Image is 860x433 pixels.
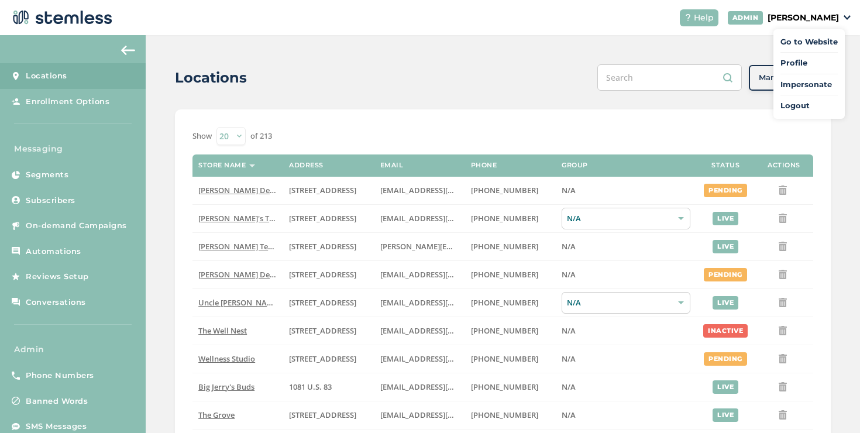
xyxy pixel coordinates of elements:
label: (503) 332-4545 [471,242,550,252]
div: pending [704,352,747,366]
label: N/A [562,185,690,195]
span: [PHONE_NUMBER] [471,382,538,392]
a: Profile [780,57,838,69]
span: [EMAIL_ADDRESS][DOMAIN_NAME] [380,269,508,280]
span: Locations [26,70,67,82]
span: [PHONE_NUMBER] [471,410,538,420]
label: Phone [471,161,497,169]
label: (907) 330-7833 [471,298,550,308]
div: live [713,296,738,310]
span: [PERSON_NAME] Delivery 4 [198,269,296,280]
label: (818) 561-0790 [471,185,550,195]
span: [STREET_ADDRESS] [289,269,356,280]
span: [STREET_ADDRESS] [289,325,356,336]
span: Automations [26,246,81,257]
label: 1005 4th Avenue [289,326,368,336]
span: [PHONE_NUMBER] [471,353,538,364]
span: Phone Numbers [26,370,94,382]
span: [EMAIL_ADDRESS][DOMAIN_NAME] [380,382,508,392]
span: Conversations [26,297,86,308]
span: [PHONE_NUMBER] [471,325,538,336]
span: [PERSON_NAME]'s Test Store [198,213,301,224]
label: 123 East Main Street [289,214,368,224]
img: logo-dark-0685b13c.svg [9,6,112,29]
span: Big Jerry's Buds [198,382,254,392]
label: The Well Nest [198,326,277,336]
div: live [713,408,738,422]
span: The Grove [198,410,235,420]
label: Hazel Delivery 4 [198,270,277,280]
label: N/A [562,326,690,336]
label: Big Jerry's Buds [198,382,277,392]
span: Wellness Studio [198,353,255,364]
span: SMS Messages [26,421,87,432]
label: (269) 929-8463 [471,326,550,336]
label: vmrobins@gmail.com [380,326,459,336]
span: [PHONE_NUMBER] [471,241,538,252]
label: Wellness Studio [198,354,277,364]
img: glitter-stars-b7820f95.gif [98,265,121,288]
span: Subscribers [26,195,75,207]
span: 1081 U.S. 83 [289,382,332,392]
input: Search [597,64,742,91]
label: Status [711,161,739,169]
label: Address [289,161,324,169]
span: [EMAIL_ADDRESS][DOMAIN_NAME] [380,325,508,336]
span: [PHONE_NUMBER] [471,213,538,224]
span: Manage Groups [759,72,821,84]
label: 1081 U.S. 83 [289,382,368,392]
label: (503) 804-9208 [471,214,550,224]
label: Store name [198,161,246,169]
label: N/A [562,242,690,252]
iframe: Chat Widget [801,377,860,433]
label: (818) 561-0790 [471,270,550,280]
img: icon-help-white-03924b79.svg [684,14,692,21]
label: 123 Main Street [289,354,368,364]
span: [EMAIL_ADDRESS][DOMAIN_NAME] [380,185,508,195]
span: [PERSON_NAME] Test store [198,241,295,252]
span: Help [694,12,714,24]
div: N/A [562,208,690,229]
span: On-demand Campaigns [26,220,127,232]
label: of 213 [250,130,272,142]
label: The Grove [198,410,277,420]
span: The Well Nest [198,325,247,336]
span: [STREET_ADDRESS] [289,213,356,224]
label: dexter@thegroveca.com [380,410,459,420]
span: [EMAIL_ADDRESS][DOMAIN_NAME] [380,297,508,308]
label: Show [192,130,212,142]
label: 209 King Circle [289,298,368,308]
label: swapnil@stemless.co [380,242,459,252]
label: Uncle Herb’s King Circle [198,298,277,308]
div: pending [704,268,747,281]
button: Manage Groups [749,65,831,91]
a: Go to Website [780,36,838,48]
label: Group [562,161,588,169]
span: [PHONE_NUMBER] [471,185,538,195]
label: Swapnil Test store [198,242,277,252]
span: Segments [26,169,68,181]
label: (580) 539-1118 [471,382,550,392]
span: Reviews Setup [26,271,89,283]
div: N/A [562,292,690,314]
span: [EMAIL_ADDRESS][DOMAIN_NAME] [380,213,508,224]
span: Enrollment Options [26,96,109,108]
span: [STREET_ADDRESS] [289,410,356,420]
span: [PERSON_NAME][EMAIL_ADDRESS][DOMAIN_NAME] [380,241,567,252]
label: N/A [562,410,690,420]
p: [PERSON_NAME] [768,12,839,24]
img: icon_down-arrow-small-66adaf34.svg [844,15,851,20]
img: icon-arrow-back-accent-c549486e.svg [121,46,135,55]
label: info@bigjerrysbuds.com [380,382,459,392]
div: live [713,240,738,253]
label: 5241 Center Boulevard [289,242,368,252]
th: Actions [755,154,813,177]
label: Hazel Delivery [198,185,277,195]
span: Banned Words [26,396,88,407]
label: (619) 600-1269 [471,410,550,420]
span: Impersonate [780,79,838,91]
div: live [713,380,738,394]
span: [STREET_ADDRESS] [289,185,356,195]
label: 17523 Ventura Boulevard [289,270,368,280]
